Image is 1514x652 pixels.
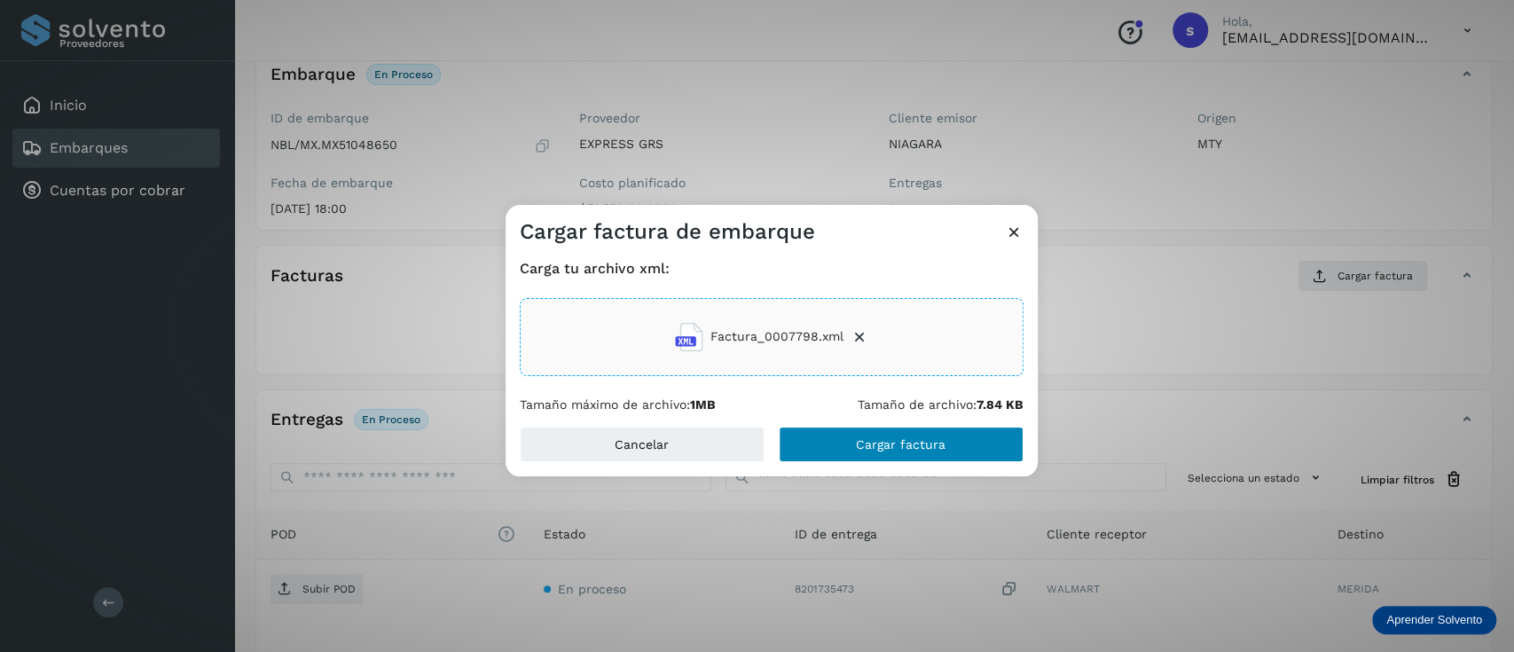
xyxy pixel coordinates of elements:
p: Aprender Solvento [1386,613,1482,627]
span: Cargar factura [856,438,945,451]
h3: Cargar factura de embarque [520,219,815,245]
h4: Carga tu archivo xml: [520,260,1024,277]
button: Cargar factura [779,427,1024,462]
b: 7.84 KB [977,397,1024,412]
p: Tamaño máximo de archivo: [520,397,716,412]
span: Cancelar [615,438,669,451]
div: Aprender Solvento [1372,606,1496,634]
b: 1MB [690,397,716,412]
button: Cancelar [520,427,765,462]
span: Factura_0007798.xml [710,327,843,346]
p: Tamaño de archivo: [858,397,1024,412]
